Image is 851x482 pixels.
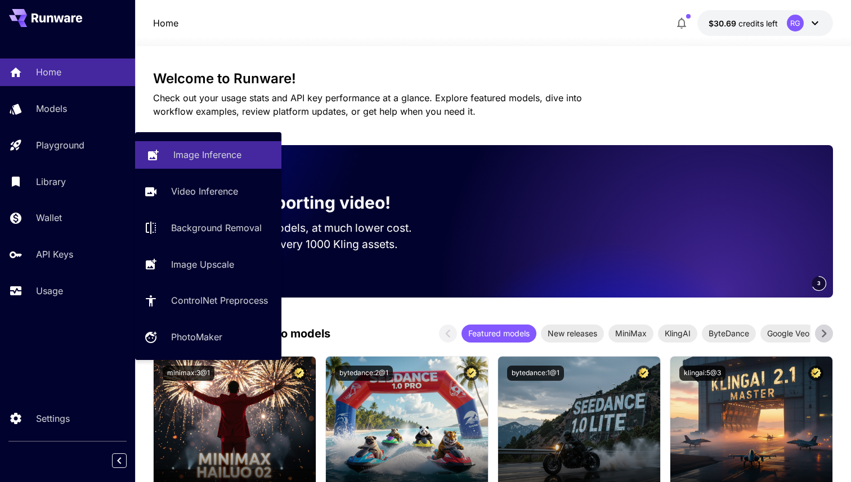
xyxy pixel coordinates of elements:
p: Save up to $500 for every 1000 Kling assets. [171,236,433,253]
button: Certified Model – Vetted for best performance and includes a commercial license. [464,366,479,381]
p: Settings [36,412,70,425]
button: Certified Model – Vetted for best performance and includes a commercial license. [636,366,651,381]
button: klingai:5@3 [679,366,725,381]
p: Run the best video models, at much lower cost. [171,220,433,236]
nav: breadcrumb [153,16,178,30]
p: PhotoMaker [171,330,222,344]
span: New releases [541,327,604,339]
button: bytedance:2@1 [335,366,393,381]
p: ControlNet Preprocess [171,294,268,307]
p: Image Upscale [171,258,234,271]
div: Collapse sidebar [120,451,135,471]
p: Usage [36,284,63,298]
p: Models [36,102,67,115]
button: Certified Model – Vetted for best performance and includes a commercial license. [808,366,823,381]
button: bytedance:1@1 [507,366,564,381]
span: ByteDance [702,327,756,339]
p: Now supporting video! [203,190,391,215]
p: Image Inference [173,148,241,161]
button: $30.6928 [697,10,833,36]
span: KlingAI [658,327,697,339]
p: Background Removal [171,221,262,235]
button: Collapse sidebar [112,453,127,468]
div: $30.6928 [709,17,778,29]
a: PhotoMaker [135,323,281,351]
button: minimax:3@1 [163,366,214,381]
span: credits left [738,19,778,28]
p: Home [153,16,178,30]
span: 3 [817,279,821,287]
p: API Keys [36,247,73,261]
span: $30.69 [709,19,738,28]
a: Image Inference [135,141,281,169]
span: Featured models [462,327,536,339]
p: Wallet [36,211,62,224]
a: Video Inference [135,178,281,205]
div: RG [787,15,804,31]
span: Check out your usage stats and API key performance at a glance. Explore featured models, dive int... [153,92,582,117]
span: Google Veo [760,327,816,339]
a: Image Upscale [135,250,281,278]
a: Background Removal [135,214,281,242]
p: Library [36,175,66,188]
button: Certified Model – Vetted for best performance and includes a commercial license. [292,366,307,381]
p: Playground [36,138,84,152]
a: ControlNet Preprocess [135,287,281,314]
span: MiniMax [608,327,653,339]
p: Home [36,65,61,79]
h3: Welcome to Runware! [153,71,833,87]
p: Video Inference [171,184,238,198]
